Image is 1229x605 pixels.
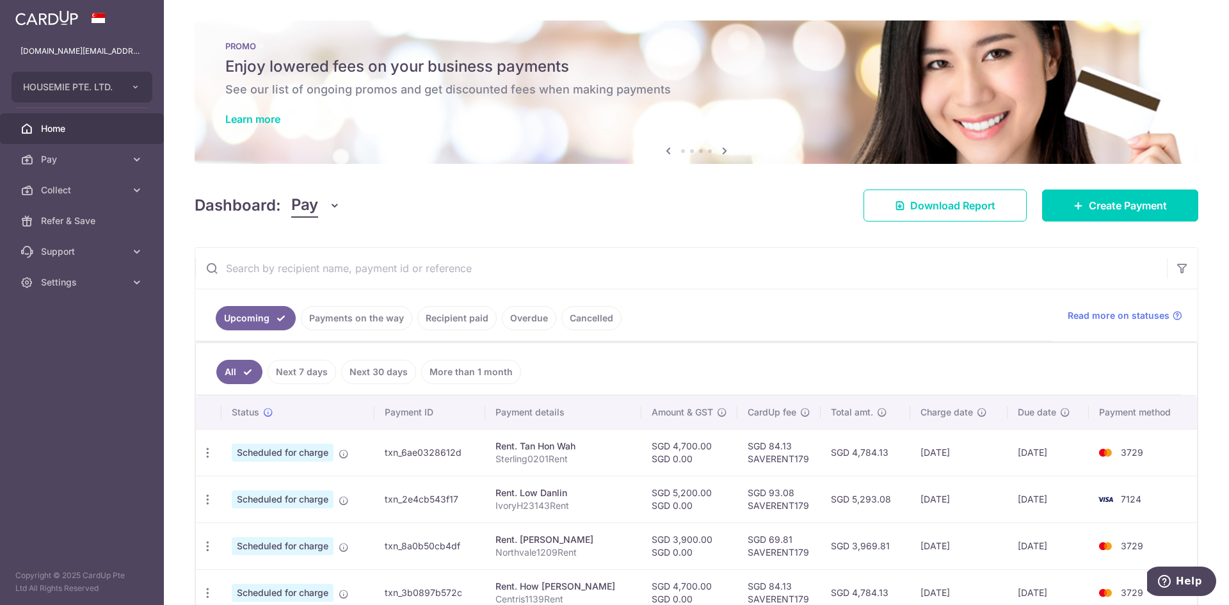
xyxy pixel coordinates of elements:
span: Download Report [910,198,995,213]
td: txn_8a0b50cb4df [374,522,485,569]
td: [DATE] [1008,476,1089,522]
span: Settings [41,276,125,289]
span: Pay [41,153,125,166]
span: Scheduled for charge [232,444,333,462]
h5: Enjoy lowered fees on your business payments [225,56,1168,77]
th: Payment method [1089,396,1197,429]
a: Cancelled [561,306,622,330]
th: Payment details [485,396,641,429]
p: PROMO [225,41,1168,51]
a: Create Payment [1042,190,1198,222]
a: Download Report [864,190,1027,222]
iframe: Opens a widget where you can find more information [1147,567,1216,599]
span: Read more on statuses [1068,309,1169,322]
td: SGD 5,200.00 SGD 0.00 [641,476,737,522]
span: Scheduled for charge [232,537,333,555]
td: [DATE] [1008,429,1089,476]
a: Recipient paid [417,306,497,330]
td: txn_2e4cb543f17 [374,476,485,522]
a: Next 7 days [268,360,336,384]
span: Support [41,245,125,258]
p: Northvale1209Rent [495,546,631,559]
span: Status [232,406,259,419]
a: Payments on the way [301,306,412,330]
td: SGD 4,700.00 SGD 0.00 [641,429,737,476]
a: All [216,360,262,384]
span: HOUSEMIE PTE. LTD. [23,81,118,93]
td: SGD 3,969.81 [821,522,910,569]
td: SGD 69.81 SAVERENT179 [737,522,821,569]
th: Payment ID [374,396,485,429]
td: SGD 3,900.00 SGD 0.00 [641,522,737,569]
img: CardUp [15,10,78,26]
td: [DATE] [910,476,1007,522]
td: SGD 93.08 SAVERENT179 [737,476,821,522]
a: Upcoming [216,306,296,330]
img: Bank Card [1093,538,1118,554]
span: Home [41,122,125,135]
div: Rent. Tan Hon Wah [495,440,631,453]
p: [DOMAIN_NAME][EMAIL_ADDRESS][PERSON_NAME][DOMAIN_NAME] [20,45,143,58]
span: 3729 [1121,587,1143,598]
input: Search by recipient name, payment id or reference [195,248,1167,289]
img: Bank Card [1093,445,1118,460]
span: Scheduled for charge [232,490,333,508]
button: Pay [291,193,341,218]
span: Total amt. [831,406,873,419]
span: 3729 [1121,447,1143,458]
span: 7124 [1121,494,1141,504]
span: Charge date [920,406,973,419]
td: [DATE] [910,429,1007,476]
td: SGD 4,784.13 [821,429,910,476]
span: Pay [291,193,318,218]
span: Refer & Save [41,214,125,227]
a: Next 30 days [341,360,416,384]
div: Rent. Low Danlin [495,487,631,499]
span: Scheduled for charge [232,584,333,602]
h6: See our list of ongoing promos and get discounted fees when making payments [225,82,1168,97]
div: Rent. [PERSON_NAME] [495,533,631,546]
span: 3729 [1121,540,1143,551]
span: Due date [1018,406,1056,419]
p: Sterling0201Rent [495,453,631,465]
img: Bank Card [1093,585,1118,601]
a: Read more on statuses [1068,309,1182,322]
span: Collect [41,184,125,197]
td: [DATE] [1008,522,1089,569]
span: CardUp fee [748,406,796,419]
img: Bank Card [1093,492,1118,507]
td: txn_6ae0328612d [374,429,485,476]
img: Latest Promos Banner [195,20,1198,164]
a: Learn more [225,113,280,125]
button: HOUSEMIE PTE. LTD. [12,72,152,102]
td: SGD 84.13 SAVERENT179 [737,429,821,476]
p: IvoryH23143Rent [495,499,631,512]
h4: Dashboard: [195,194,281,217]
span: Amount & GST [652,406,713,419]
td: SGD 5,293.08 [821,476,910,522]
a: Overdue [502,306,556,330]
a: More than 1 month [421,360,521,384]
td: [DATE] [910,522,1007,569]
div: Rent. How [PERSON_NAME] [495,580,631,593]
span: Create Payment [1089,198,1167,213]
